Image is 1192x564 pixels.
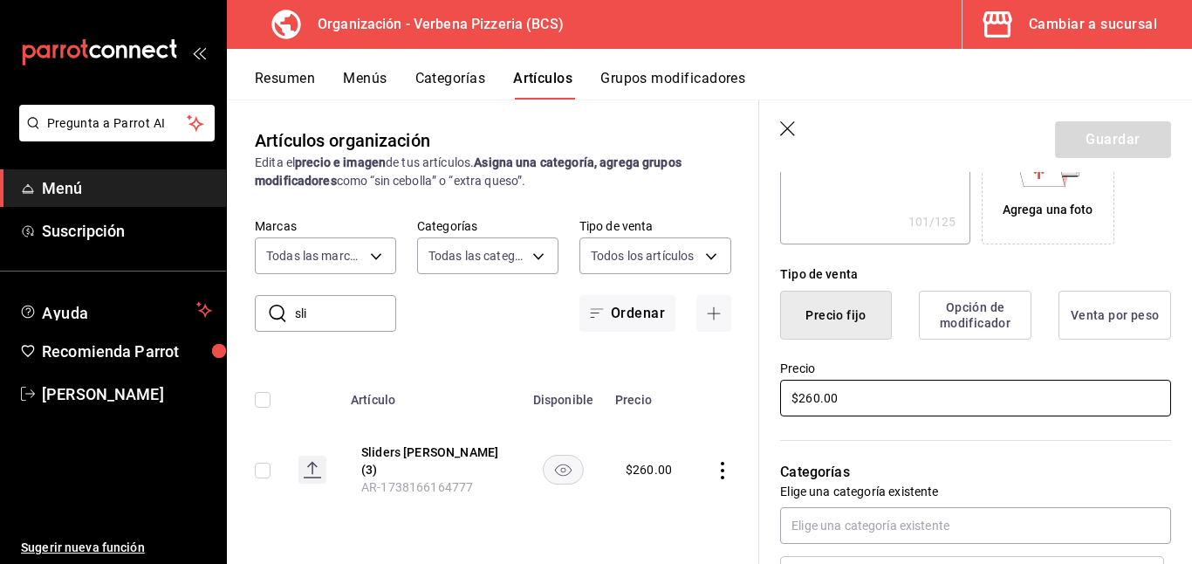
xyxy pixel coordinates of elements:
span: Todos los artículos [591,247,695,265]
input: $0.00 [780,380,1171,416]
input: Buscar artículo [295,296,396,331]
button: Pregunta a Parrot AI [19,105,215,141]
th: Artículo [340,367,522,423]
span: Pregunta a Parrot AI [47,114,188,133]
button: Venta por peso [1058,291,1171,340]
div: Edita el de tus artículos. como “sin cebolla” o “extra queso”. [255,154,731,190]
input: Elige una categoría existente [780,507,1171,544]
span: AR-1738166164777 [361,480,473,494]
div: 101 /125 [908,213,956,230]
div: Artículos organización [255,127,430,154]
span: Menú [42,176,212,200]
button: actions [714,462,731,479]
span: Suscripción [42,219,212,243]
button: Grupos modificadores [600,70,745,100]
a: Pregunta a Parrot AI [12,127,215,145]
button: open_drawer_menu [192,45,206,59]
div: Cambiar a sucursal [1029,12,1157,37]
th: Precio [605,367,693,423]
span: [PERSON_NAME] [42,382,212,406]
span: Todas las marcas, Sin marca [266,247,364,265]
label: Tipo de venta [579,220,731,232]
div: Tipo de venta [780,265,1171,284]
div: Agrega una foto [986,116,1110,240]
label: Precio [780,362,1171,375]
th: Disponible [522,367,605,423]
div: Agrega una foto [1003,201,1093,219]
button: Menús [343,70,387,100]
span: Recomienda Parrot [42,340,212,363]
strong: Asigna una categoría, agrega grupos modificadores [255,155,682,188]
button: Ordenar [579,295,675,332]
label: Categorías [417,220,558,232]
h3: Organización - Verbena Pizzeria (BCS) [304,14,564,35]
span: Todas las categorías, Sin categoría [428,247,526,265]
button: availability-product [543,455,584,485]
div: $ 260.00 [626,461,672,478]
span: Ayuda [42,299,189,320]
p: Categorías [780,462,1171,483]
span: Sugerir nueva función [21,539,212,557]
button: Categorías [415,70,486,100]
button: Resumen [255,70,315,100]
button: Precio fijo [780,291,892,340]
strong: precio e imagen [295,155,386,169]
button: edit-product-location [361,444,501,478]
p: Elige una categoría existente [780,483,1171,500]
div: navigation tabs [255,70,1192,100]
button: Opción de modificador [919,291,1031,340]
label: Marcas [255,220,396,232]
button: Artículos [513,70,572,100]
